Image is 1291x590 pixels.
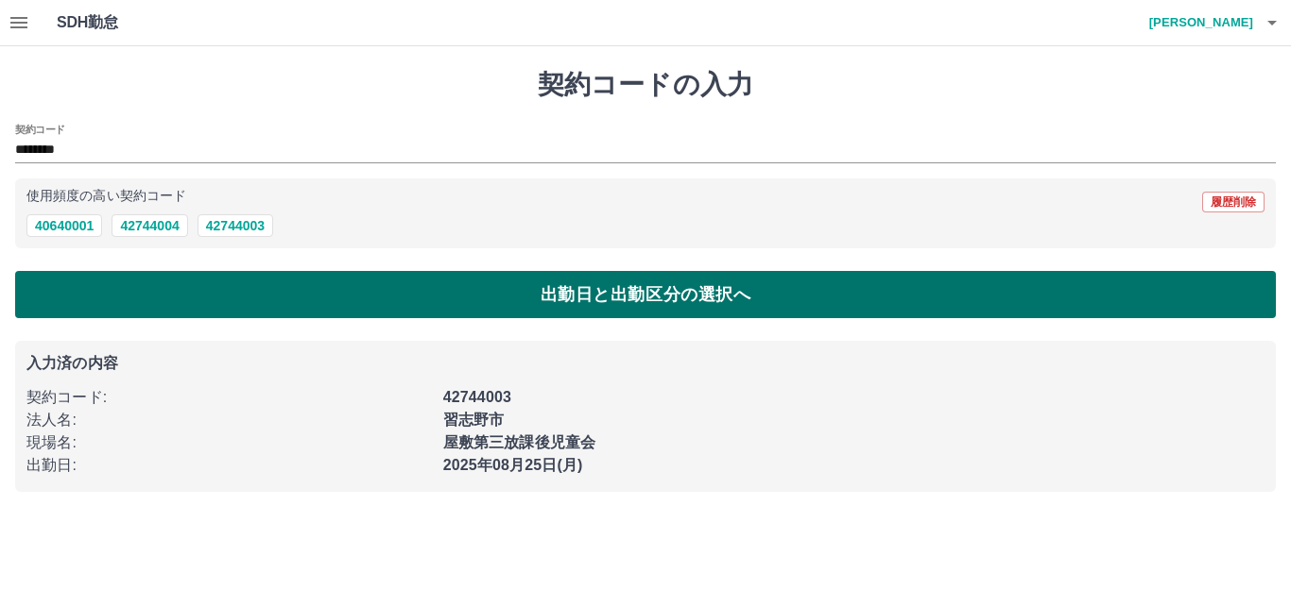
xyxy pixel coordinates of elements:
[26,431,432,454] p: 現場名 :
[443,412,505,428] b: 習志野市
[443,434,596,450] b: 屋敷第三放課後児童会
[26,409,432,431] p: 法人名 :
[26,356,1265,371] p: 入力済の内容
[26,454,432,477] p: 出勤日 :
[15,69,1276,101] h1: 契約コードの入力
[1202,192,1265,212] button: 履歴削除
[112,214,187,237] button: 42744004
[15,122,65,137] h2: 契約コード
[15,271,1276,318] button: 出勤日と出勤区分の選択へ
[198,214,273,237] button: 42744003
[443,389,511,405] b: 42744003
[26,190,186,203] p: 使用頻度の高い契約コード
[26,214,102,237] button: 40640001
[26,386,432,409] p: 契約コード :
[443,457,583,473] b: 2025年08月25日(月)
